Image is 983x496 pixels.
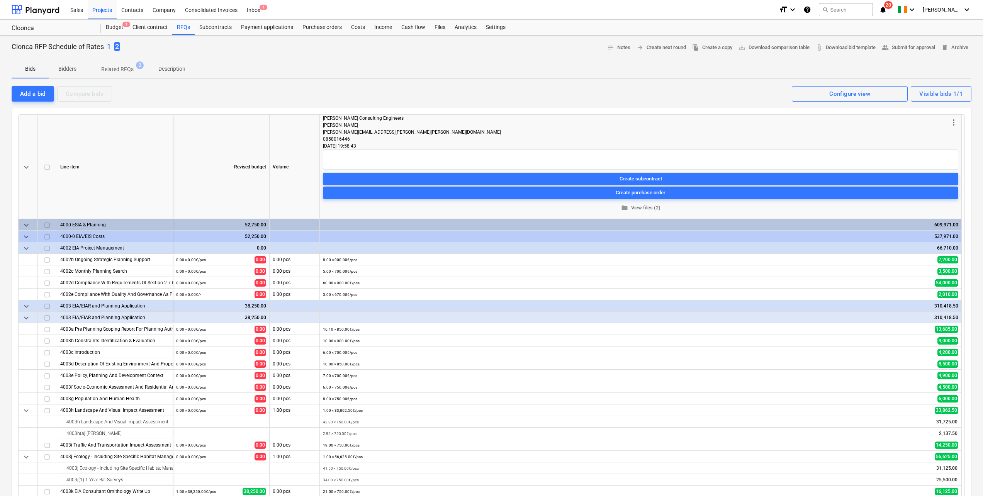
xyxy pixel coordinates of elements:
span: keyboard_arrow_down [22,406,31,415]
div: Settings [481,20,510,35]
small: 0.00 × 0.00€ / pcs [176,350,206,355]
span: 0.00 [255,442,266,449]
iframe: Chat Widget [944,459,983,496]
span: Archive [941,43,968,52]
small: 0.00 × 0.00€ / pcs [176,374,206,378]
button: Create next round [633,42,689,54]
div: 4003h Landscape And Visual Impact Assessment [60,404,170,416]
span: 0.00 [255,326,266,333]
div: Analytics [450,20,481,35]
div: 4002d Compliance With Requirements Of Section 2.7 Of The RFP [60,277,170,288]
div: RFQs [172,20,195,35]
button: Add a bid [12,86,54,102]
div: 1.00 pcs [270,404,320,416]
div: 4003j Ecology - Including Site Specific Habitat Management Plan [60,451,170,462]
div: 4003a Pre Planning Scoping Report For Planning Authority [60,323,170,335]
small: 2.85 × 750.00€ / pcs [323,431,357,436]
span: save_alt [739,44,745,51]
span: 31,725.00 [935,419,958,425]
span: 0.00 [255,395,266,403]
div: 4003d Description Of Existing Environment And Proposed Development [60,358,170,369]
p: Bids [21,65,39,73]
div: 4002b Ongoing Strategic Planning Support [60,254,170,265]
div: 4003h(a) LEMP [60,428,170,439]
span: keyboard_arrow_down [22,232,31,241]
span: 0.00 [255,337,266,345]
div: Cloonca [12,24,92,32]
span: keyboard_arrow_down [22,302,31,311]
div: 52,750.00 [176,219,266,231]
div: 4000-0 EIA/EIS Costs [60,231,170,242]
small: 5.00 × 700.00€ / pcs [323,269,357,273]
span: 16,125.00 [935,488,958,495]
span: 0.00 [255,349,266,356]
small: 8.00 × 750.00€ / pcs [323,397,357,401]
div: 1.00 pcs [270,451,320,462]
div: Revised budget [173,115,270,219]
div: Visible bids 1/1 [919,89,963,99]
span: attach_file [816,44,823,51]
button: Visible bids 1/1 [911,86,971,102]
span: people_alt [882,44,889,51]
i: keyboard_arrow_down [962,5,971,14]
div: 0.00 pcs [270,439,320,451]
div: 0.00 pcs [270,323,320,335]
small: 0.00 × 0.00€ / pcs [176,269,206,273]
small: 3.00 × 670.00€ / pcs [323,292,357,297]
span: 0.00 [255,453,266,460]
div: 66,710.00 [323,242,958,254]
span: 2,010.00 [937,291,958,298]
span: keyboard_arrow_down [22,313,31,323]
i: keyboard_arrow_down [907,5,917,14]
div: [DATE] 19:58:43 [323,143,958,149]
p: Related RFQs [101,65,134,73]
div: 4003f Socio-Economic Assessment And Residential Amenity Specification [60,381,170,392]
div: 4003j Ecology - Including Site Specific Habitat Management Plan [60,462,170,474]
a: Income [370,20,397,35]
span: View files (2) [326,204,955,212]
a: Download comparison table [735,42,813,54]
a: Payment applications [236,20,298,35]
div: 0.00 pcs [270,335,320,347]
small: 0.00 × 0.00€ / pcs [176,281,206,285]
span: Notes [607,43,630,52]
span: 0.00 [255,360,266,368]
small: 0.00 × 0.00€ / pcs [176,385,206,389]
span: 9,000.00 [937,337,958,345]
a: Files [430,20,450,35]
span: 1 [260,5,267,10]
span: 0.00 [255,279,266,287]
div: [PERSON_NAME] Consulting Engineers [323,115,949,122]
span: Download comparison table [739,43,810,52]
div: 0.00 pcs [270,370,320,381]
span: arrow_forward [637,44,643,51]
span: notes [607,44,614,51]
div: [PERSON_NAME] [323,122,949,129]
small: 1.00 × 56,625.00€ / pcs [323,455,363,459]
a: Budget1 [101,20,128,35]
span: 4,200.00 [937,349,958,356]
div: 0.00 pcs [270,289,320,300]
div: 609,971.00 [323,219,958,231]
div: 0.00 pcs [270,347,320,358]
small: 0.00 × 0.00€ / pcs [176,408,206,413]
span: Submit for approval [882,43,935,52]
p: Bidders [58,65,76,73]
button: View files (2) [323,202,958,214]
div: 4003 EIA/EIAR and Planning Application [60,312,170,323]
small: 0.00 × 0.00€ / pcs [176,362,206,366]
span: keyboard_arrow_down [22,244,31,253]
span: 0.00 [255,407,266,414]
p: Description [158,65,185,73]
span: 2 [136,61,144,69]
div: 0.00 [176,242,266,254]
div: 0.00 pcs [270,265,320,277]
small: 10.00 × 850.00€ / pcs [323,362,360,366]
div: Costs [346,20,370,35]
p: Clonca RFP Schedule of Rates [12,42,104,51]
div: 52,250.00 [176,231,266,242]
button: Search [819,3,873,16]
div: 38,250.00 [176,300,266,312]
